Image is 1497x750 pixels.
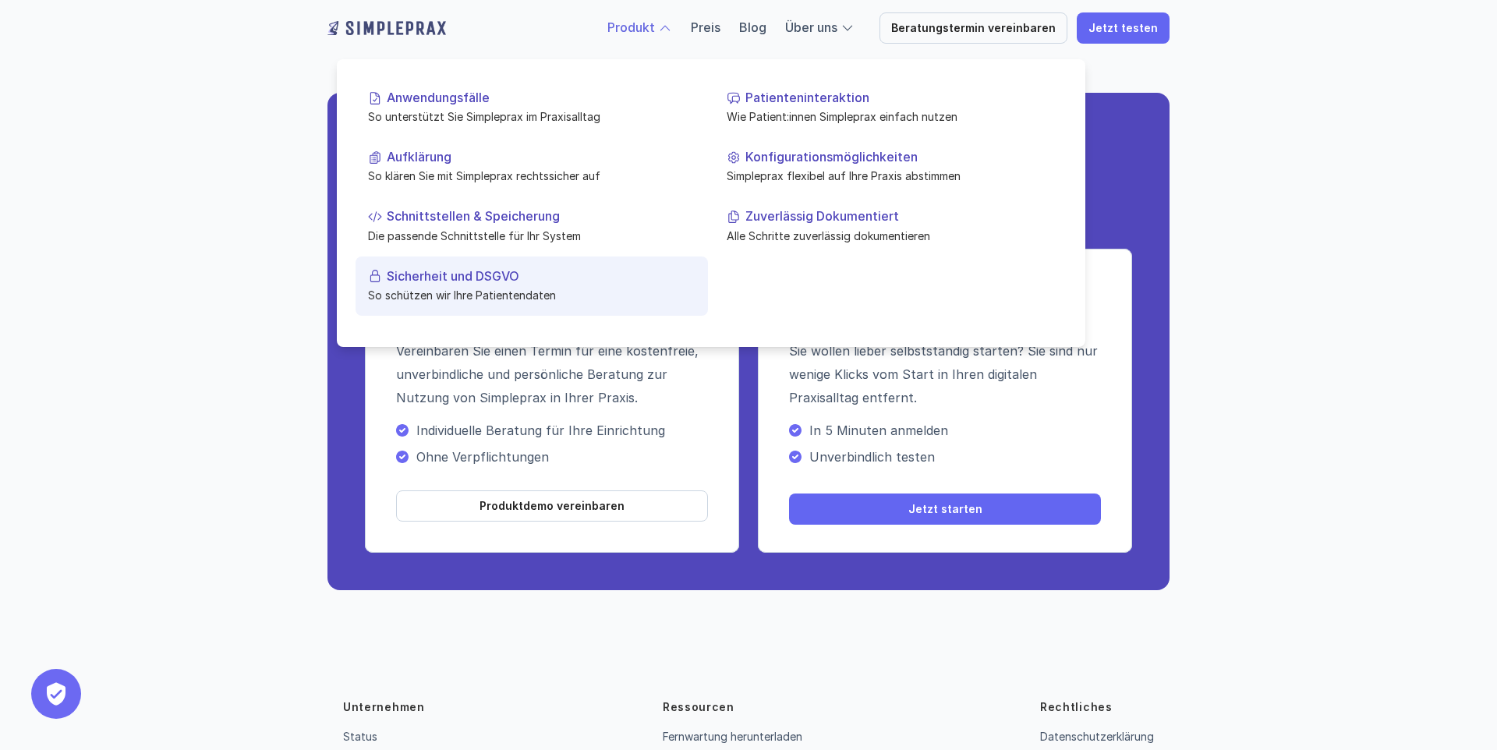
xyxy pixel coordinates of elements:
p: Produktdemo vereinbaren [480,500,625,513]
p: Alle Schritte zuverlässig dokumentieren [727,227,1054,243]
p: Die passende Schnittstelle für Ihr System [368,227,695,243]
p: Ressourcen [663,699,734,715]
a: Schnittstellen & SpeicherungDie passende Schnittstelle für Ihr System [356,196,708,256]
a: Produktdemo vereinbaren [396,490,708,522]
a: PatienteninteraktionWie Patient:innen Simpleprax einfach nutzen [714,78,1067,137]
p: Simpleprax flexibel auf Ihre Praxis abstimmen [727,168,1054,184]
p: Schnittstellen & Speicherung [387,209,695,224]
p: So unterstützt Sie Simpleprax im Praxisalltag [368,108,695,125]
p: Sie wollen lieber selbstständig starten? Sie sind nur wenige Klicks vom Start in Ihren digitalen ... [789,339,1101,409]
p: Ohne Verpflichtungen [416,449,708,465]
p: Aufklärung [387,150,695,165]
p: So klären Sie mit Simpleprax rechtssicher auf [368,168,695,184]
p: Jetzt testen [1088,22,1158,35]
p: Patienteninteraktion [745,90,1054,105]
p: In 5 Minuten anmelden [809,423,1101,438]
a: Produkt [607,19,655,35]
p: Jetzt starten [908,503,982,516]
p: So schützen wir Ihre Patientendaten [368,287,695,303]
a: Jetzt starten [789,494,1101,525]
p: Wie Patient:innen Simpleprax einfach nutzen [727,108,1054,125]
a: AufklärungSo klären Sie mit Simpleprax rechtssicher auf [356,137,708,196]
a: Über uns [785,19,837,35]
a: Sicherheit und DSGVOSo schützen wir Ihre Patientendaten [356,256,708,315]
a: Datenschutzerklärung [1040,730,1154,743]
a: Status [343,730,377,743]
p: Anwendungsfälle [387,90,695,105]
a: Jetzt testen [1077,12,1170,44]
p: Sicherheit und DSGVO [387,268,695,283]
a: AnwendungsfälleSo unterstützt Sie Simpleprax im Praxisalltag [356,78,708,137]
p: Unverbindlich testen [809,449,1101,465]
p: Unternehmen [343,699,425,715]
p: Konfigurationsmöglichkeiten [745,150,1054,165]
a: KonfigurationsmöglichkeitenSimpleprax flexibel auf Ihre Praxis abstimmen [714,137,1067,196]
a: Fernwartung herunterladen [663,730,802,743]
p: Individuelle Beratung für Ihre Einrichtung [416,423,708,438]
p: Vereinbaren Sie einen Termin für eine kostenfreie, unverbindliche und persönliche Beratung zur Nu... [396,339,708,409]
a: Blog [739,19,766,35]
p: Rechtliches [1040,699,1113,715]
a: Beratungstermin vereinbaren [879,12,1067,44]
a: Preis [691,19,720,35]
p: Zuverlässig Dokumentiert [745,209,1054,224]
p: Beratungstermin vereinbaren [891,22,1056,35]
a: Zuverlässig DokumentiertAlle Schritte zuverlässig dokumentieren [714,196,1067,256]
